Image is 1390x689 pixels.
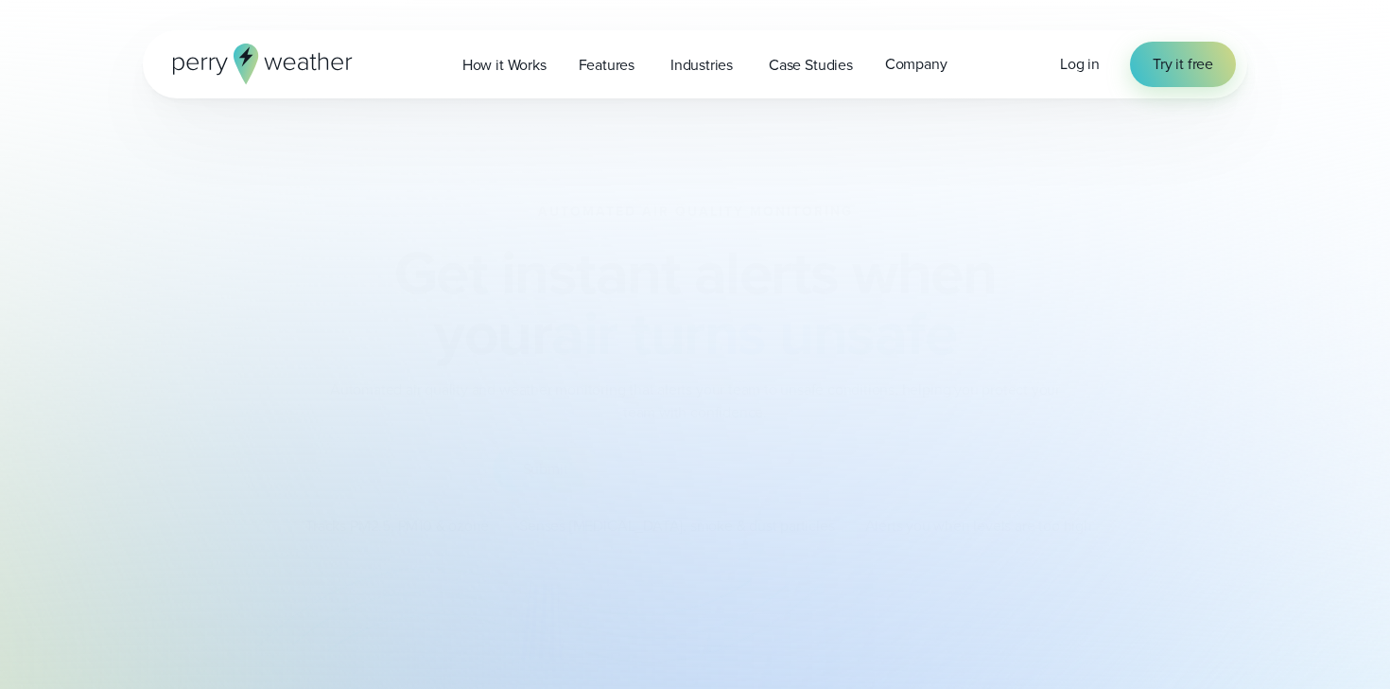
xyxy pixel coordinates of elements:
span: Try it free [1153,53,1213,76]
span: Features [579,54,634,77]
a: Log in [1060,53,1100,76]
span: Industries [670,54,733,77]
a: How it Works [446,45,563,84]
a: Try it free [1130,42,1236,87]
span: How it Works [462,54,547,77]
span: Case Studies [769,54,853,77]
span: Log in [1060,53,1100,75]
a: Case Studies [753,45,869,84]
span: Company [885,53,947,76]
